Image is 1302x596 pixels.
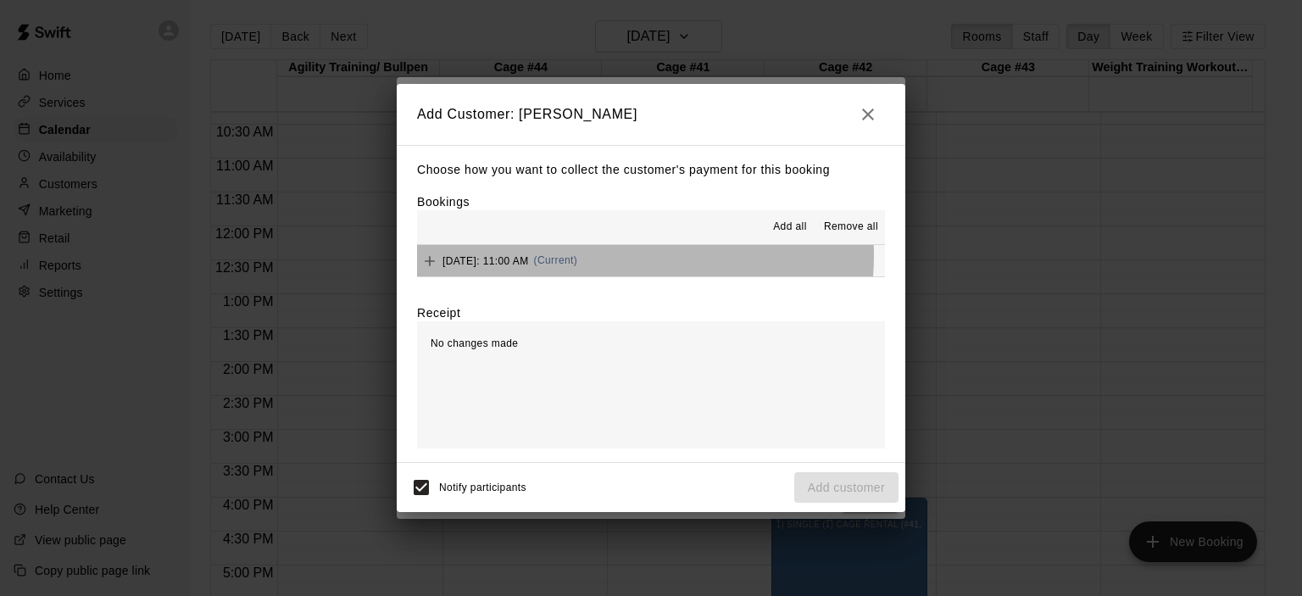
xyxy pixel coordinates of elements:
span: Notify participants [439,482,526,493]
span: Remove all [824,219,878,236]
h2: Add Customer: [PERSON_NAME] [397,84,905,145]
button: Add[DATE]: 11:00 AM(Current) [417,245,885,276]
span: Add [417,253,442,266]
label: Bookings [417,195,470,209]
span: (Current) [534,254,578,266]
span: Add all [773,219,807,236]
button: Remove all [817,214,885,241]
p: Choose how you want to collect the customer's payment for this booking [417,159,885,181]
span: No changes made [431,337,518,349]
label: Receipt [417,304,460,321]
button: Add all [763,214,817,241]
span: [DATE]: 11:00 AM [442,254,529,266]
